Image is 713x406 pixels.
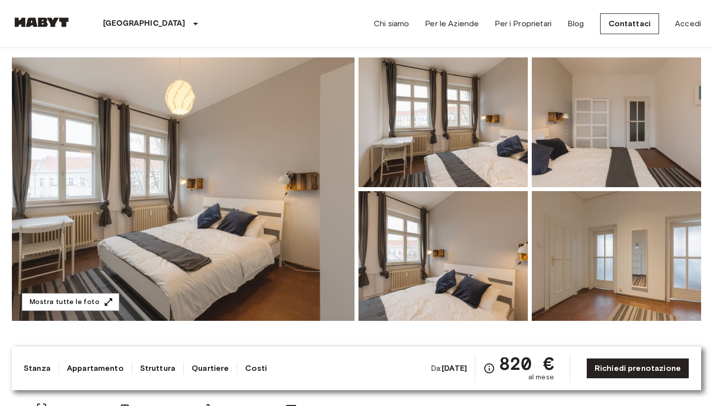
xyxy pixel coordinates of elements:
[528,372,554,382] span: al mese
[425,18,479,30] a: Per le Aziende
[12,345,701,359] span: Informazioni sulla stanza
[67,362,124,374] a: Appartamento
[12,57,355,321] img: Marketing picture of unit DE-01-267-001-02H
[140,362,175,374] a: Struttura
[431,363,467,374] span: Da:
[586,358,689,379] a: Richiedi prenotazione
[192,362,229,374] a: Quartiere
[358,191,528,321] img: Picture of unit DE-01-267-001-02H
[12,17,71,27] img: Habyt
[495,18,552,30] a: Per i Proprietari
[24,362,51,374] a: Stanza
[245,362,267,374] a: Costi
[358,57,528,187] img: Picture of unit DE-01-267-001-02H
[22,293,119,311] button: Mostra tutte le foto
[374,18,409,30] a: Chi siamo
[103,18,186,30] p: [GEOGRAPHIC_DATA]
[675,18,701,30] a: Accedi
[442,363,467,373] b: [DATE]
[567,18,584,30] a: Blog
[483,362,495,374] svg: Verifica i dettagli delle spese nella sezione 'Riassunto dei Costi'. Si prega di notare che gli s...
[532,191,701,321] img: Picture of unit DE-01-267-001-02H
[532,57,701,187] img: Picture of unit DE-01-267-001-02H
[499,355,554,372] span: 820 €
[600,13,660,34] a: Contattaci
